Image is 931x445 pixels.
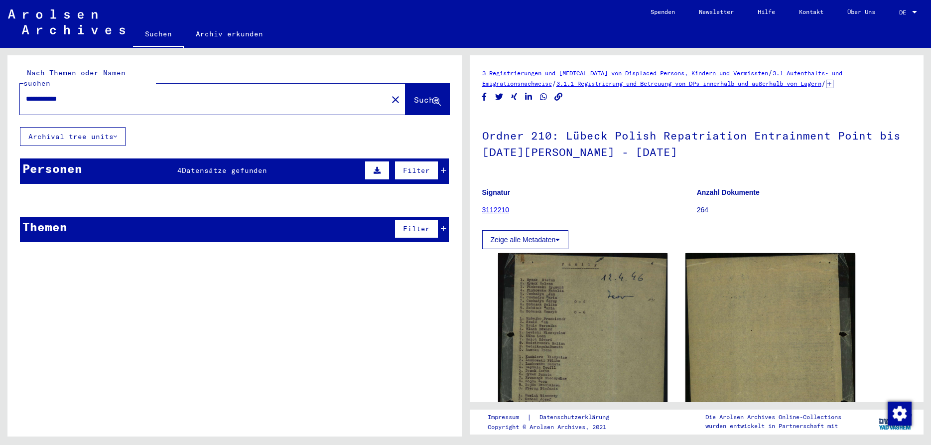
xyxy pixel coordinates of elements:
button: Suche [405,84,449,115]
div: Personen [22,159,82,177]
h1: Ordner 210: Lübeck Polish Repatriation Entrainment Point bis [DATE][PERSON_NAME] - [DATE] [482,113,912,173]
div: | [488,412,621,423]
a: Impressum [488,412,527,423]
a: 3 Registrierungen und [MEDICAL_DATA] von Displaced Persons, Kindern und Vermissten [482,69,768,77]
b: Signatur [482,188,511,196]
button: Archival tree units [20,127,126,146]
img: Arolsen_neg.svg [8,9,125,34]
span: / [768,68,773,77]
mat-label: Nach Themen oder Namen suchen [23,68,126,88]
button: Share on Twitter [494,91,505,103]
img: Zustimmung ändern [888,402,912,426]
a: Archiv erkunden [184,22,275,46]
p: Copyright © Arolsen Archives, 2021 [488,423,621,432]
a: 3.1.1 Registrierung und Betreuung von DPs innerhalb und außerhalb von Lagern [556,80,821,87]
button: Share on WhatsApp [538,91,549,103]
button: Clear [386,89,405,109]
span: Suche [414,95,439,105]
mat-icon: close [390,94,401,106]
p: 264 [697,205,911,215]
span: Filter [403,224,430,233]
span: Filter [403,166,430,175]
span: Datensätze gefunden [182,166,267,175]
p: wurden entwickelt in Partnerschaft mit [705,422,841,431]
a: 3112210 [482,206,510,214]
button: Zeige alle Metadaten [482,230,569,249]
p: Die Arolsen Archives Online-Collections [705,413,841,422]
button: Filter [395,161,438,180]
a: Suchen [133,22,184,48]
span: 4 [177,166,182,175]
button: Share on LinkedIn [524,91,534,103]
a: Datenschutzerklärung [532,412,621,423]
button: Filter [395,219,438,238]
img: yv_logo.png [877,409,914,434]
span: / [821,79,826,88]
button: Share on Facebook [479,91,490,103]
button: Share on Xing [509,91,520,103]
button: Copy link [553,91,564,103]
span: / [552,79,556,88]
b: Anzahl Dokumente [697,188,760,196]
span: DE [899,9,910,16]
